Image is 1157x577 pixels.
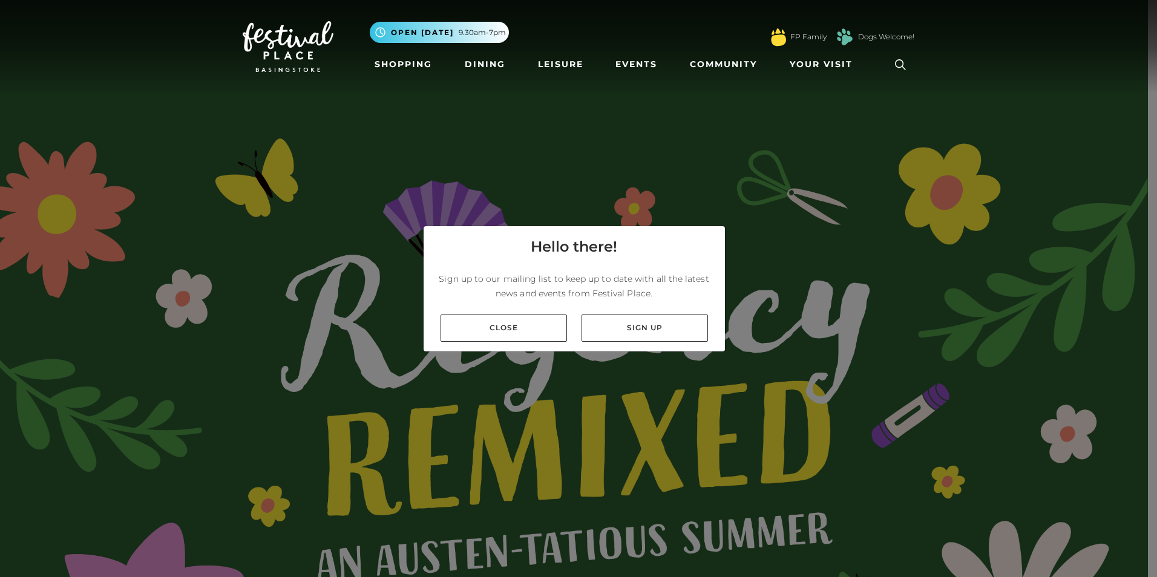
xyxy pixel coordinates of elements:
h4: Hello there! [531,236,617,258]
a: FP Family [790,31,827,42]
a: Events [611,53,662,76]
img: Festival Place Logo [243,21,333,72]
span: Open [DATE] [391,27,454,38]
span: 9.30am-7pm [459,27,506,38]
span: Your Visit [790,58,853,71]
a: Close [441,315,567,342]
a: Shopping [370,53,437,76]
a: Dining [460,53,510,76]
a: Dogs Welcome! [858,31,914,42]
a: Leisure [533,53,588,76]
a: Sign up [582,315,708,342]
button: Open [DATE] 9.30am-7pm [370,22,509,43]
a: Community [685,53,762,76]
p: Sign up to our mailing list to keep up to date with all the latest news and events from Festival ... [433,272,715,301]
a: Your Visit [785,53,864,76]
